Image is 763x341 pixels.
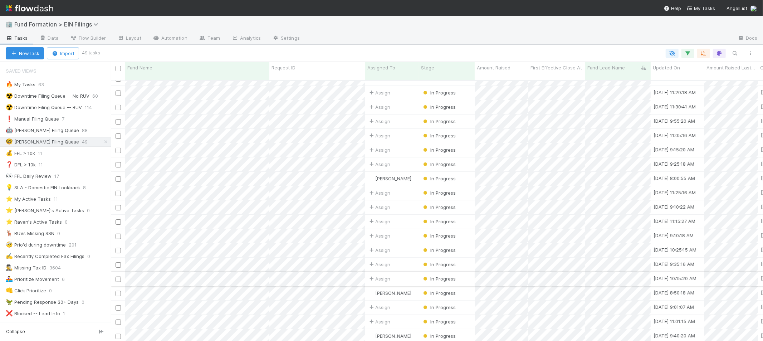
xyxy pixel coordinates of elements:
[654,132,696,139] div: [DATE] 11:05:16 AM
[6,328,25,335] span: Collapse
[422,133,456,138] span: In Progress
[732,33,763,44] a: Docs
[368,275,390,282] span: Assign
[6,80,35,89] div: My Tasks
[422,247,456,253] span: In Progress
[422,189,456,196] div: In Progress
[6,230,13,236] span: 🦌
[368,333,374,339] img: avatar_15e6a745-65a2-4f19-9667-febcb12e2fc8.png
[368,161,390,168] span: Assign
[116,291,121,296] input: Toggle Row Selected
[687,5,715,11] span: My Tasks
[6,81,13,87] span: 🔥
[368,175,411,182] div: [PERSON_NAME]
[6,104,13,110] span: ☢️
[6,286,46,295] div: Click Prioritize
[368,89,390,96] div: Assign
[422,218,456,225] div: In Progress
[14,21,102,28] span: Fund Formation > EIN Filings
[375,290,411,296] span: [PERSON_NAME]
[422,176,456,181] span: In Progress
[193,33,226,44] a: Team
[727,5,747,11] span: AngelList
[421,64,434,71] span: Stage
[422,305,456,310] span: In Progress
[368,118,390,125] div: Assign
[6,196,13,202] span: ⭐
[49,286,59,295] span: 0
[422,275,456,282] div: In Progress
[654,260,694,268] div: [DATE] 9:35:16 AM
[367,64,395,71] span: Assigned To
[127,64,152,71] span: Fund Name
[368,103,390,111] div: Assign
[654,332,695,339] div: [DATE] 9:40:20 AM
[116,277,121,282] input: Toggle Row Selected
[38,80,51,89] span: 63
[654,218,695,225] div: [DATE] 11:15:27 AM
[83,183,93,192] span: 8
[422,118,456,124] span: In Progress
[116,105,121,110] input: Toggle Row Selected
[116,234,121,239] input: Toggle Row Selected
[57,229,67,238] span: 0
[6,47,44,59] button: NewTask
[116,219,121,225] input: Toggle Row Selected
[422,333,456,339] span: In Progress
[92,92,105,101] span: 60
[687,5,715,12] a: My Tasks
[38,149,49,158] span: 11
[422,318,456,325] div: In Progress
[422,147,456,153] span: In Progress
[116,191,121,196] input: Toggle Row Selected
[6,240,66,249] div: Prio'd during downtime
[34,33,64,44] a: Data
[368,247,390,254] div: Assign
[82,298,92,307] span: 0
[116,248,121,253] input: Toggle Row Selected
[6,115,59,123] div: Manual Filing Queue
[64,33,112,44] a: Flow Builder
[706,64,756,71] span: Amount Raised Last Updated
[82,50,100,56] small: 49 tasks
[368,176,374,181] img: avatar_1452db47-2f67-43a4-9764-e09ea19bb7c1.png
[530,64,582,71] span: First Effective Close At
[6,276,13,282] span: 🚣‍♀️
[368,304,390,311] span: Assign
[6,21,13,27] span: 🏢
[422,190,456,196] span: In Progress
[422,247,456,254] div: In Progress
[368,146,390,154] span: Assign
[477,64,510,71] span: Amount Raised
[654,246,696,253] div: [DATE] 10:25:15 AM
[654,146,694,153] div: [DATE] 9:15:20 AM
[6,2,53,14] img: logo-inverted-e16ddd16eac7371096b0.svg
[368,132,390,139] span: Assign
[368,289,411,297] div: [PERSON_NAME]
[63,309,72,318] span: 1
[422,219,456,224] span: In Progress
[422,161,456,167] span: In Progress
[6,183,80,192] div: SLA - Domestic EIN Lookback
[54,195,65,204] span: 11
[368,218,390,225] span: Assign
[654,89,696,96] div: [DATE] 11:20:18 AM
[112,33,147,44] a: Layout
[54,172,66,181] span: 17
[368,232,390,239] span: Assign
[116,133,121,139] input: Toggle Row Selected
[87,206,97,215] span: 0
[82,126,95,135] span: 88
[422,332,456,340] div: In Progress
[375,333,411,339] span: [PERSON_NAME]
[6,92,89,101] div: Downtime Filing Queue -- No RUV
[6,242,13,248] span: 🤕
[654,318,695,325] div: [DATE] 11:01:15 AM
[116,176,121,182] input: Toggle Row Selected
[75,321,85,330] span: 4
[422,132,456,139] div: In Progress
